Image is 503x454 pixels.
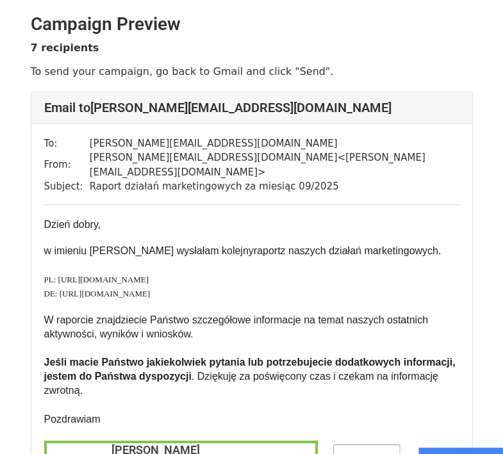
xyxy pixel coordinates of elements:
span: Jeśli macie Państwo jakiekolwiek pytania lub potrzebujecie dodatkowych informacji, jestem do Pańs... [44,357,456,382]
td: [PERSON_NAME][EMAIL_ADDRESS][DOMAIN_NAME] < [PERSON_NAME][EMAIL_ADDRESS][DOMAIN_NAME] > [90,150,459,179]
span: W raporcie znajdziecie Państwo szczegółowe informacje na temat naszych ostatnich aktywności, wyni... [44,314,428,339]
h4: Email to [PERSON_NAME][EMAIL_ADDRESS][DOMAIN_NAME] [44,100,459,115]
p: To send your campaign, go back to Gmail and click "Send". [31,65,473,78]
td: [PERSON_NAME][EMAIL_ADDRESS][DOMAIN_NAME] [90,136,459,151]
td: To: [44,136,90,151]
h2: Campaign Preview [31,13,473,35]
td: Subject: [44,179,90,194]
strong: 7 recipients [31,42,99,54]
td: From: [44,150,90,179]
td: Raport działań marketingowych za miesiąc 09/2025 [90,179,459,194]
div: Widżet czatu [439,393,503,454]
span: PL: [URL][DOMAIN_NAME] DE: [URL][DOMAIN_NAME] [44,275,151,298]
span: w imieniu [PERSON_NAME] wysłałam kolejny z naszych działań marketingowych. [44,245,441,298]
iframe: Chat Widget [439,393,503,454]
span: . Dziękuję za poświęcony czas i czekam na informację zwrotną. Pozdrawiam [44,371,438,424]
span: raport [254,245,281,256]
span: Dzień dobry, [44,219,101,230]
